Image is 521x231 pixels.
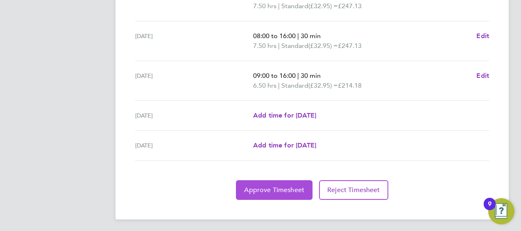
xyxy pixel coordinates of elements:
[253,82,276,89] span: 6.50 hrs
[253,140,316,150] a: Add time for [DATE]
[476,32,489,40] span: Edit
[244,186,304,194] span: Approve Timesheet
[327,186,380,194] span: Reject Timesheet
[278,42,280,50] span: |
[338,2,362,10] span: £247.13
[281,81,308,91] span: Standard
[253,2,276,10] span: 7.50 hrs
[278,82,280,89] span: |
[338,42,362,50] span: £247.13
[476,71,489,81] a: Edit
[308,42,338,50] span: (£32.95) =
[253,111,316,119] span: Add time for [DATE]
[281,41,308,51] span: Standard
[308,82,338,89] span: (£32.95) =
[488,204,492,215] div: 9
[253,32,296,40] span: 08:00 to 16:00
[135,31,253,51] div: [DATE]
[297,72,299,79] span: |
[253,141,316,149] span: Add time for [DATE]
[297,32,299,40] span: |
[236,180,313,200] button: Approve Timesheet
[135,71,253,91] div: [DATE]
[281,1,308,11] span: Standard
[253,72,296,79] span: 09:00 to 16:00
[476,72,489,79] span: Edit
[476,31,489,41] a: Edit
[135,111,253,120] div: [DATE]
[338,82,362,89] span: £214.18
[301,72,321,79] span: 30 min
[319,180,388,200] button: Reject Timesheet
[488,198,514,224] button: Open Resource Center, 9 new notifications
[253,111,316,120] a: Add time for [DATE]
[253,42,276,50] span: 7.50 hrs
[301,32,321,40] span: 30 min
[278,2,280,10] span: |
[135,140,253,150] div: [DATE]
[308,2,338,10] span: (£32.95) =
